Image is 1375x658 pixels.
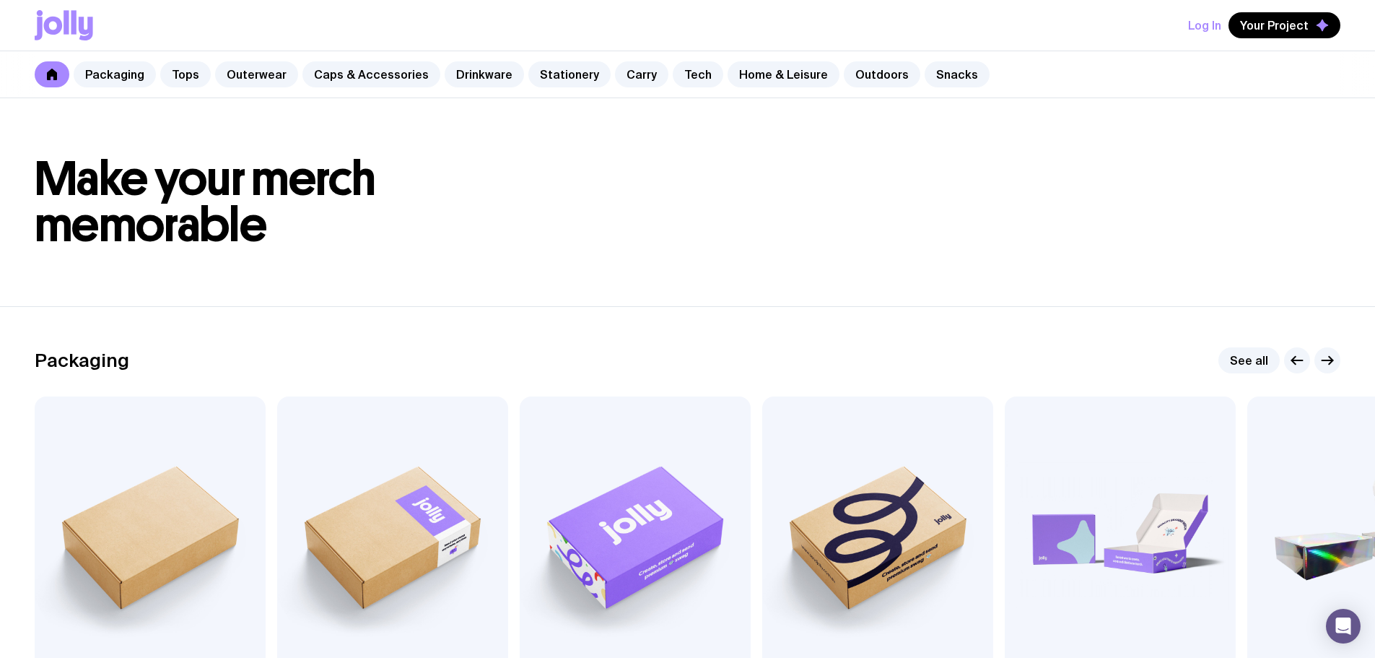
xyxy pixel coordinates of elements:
a: Tops [160,61,211,87]
a: Packaging [74,61,156,87]
a: Caps & Accessories [302,61,440,87]
a: Outdoors [844,61,920,87]
h2: Packaging [35,350,129,371]
div: Open Intercom Messenger [1326,609,1361,644]
button: Your Project [1228,12,1340,38]
span: Make your merch memorable [35,150,376,254]
a: Snacks [925,61,990,87]
a: Home & Leisure [728,61,839,87]
a: See all [1218,347,1280,373]
button: Log In [1188,12,1221,38]
a: Tech [673,61,723,87]
span: Your Project [1240,18,1309,33]
a: Stationery [528,61,611,87]
a: Outerwear [215,61,298,87]
a: Drinkware [445,61,524,87]
a: Carry [615,61,668,87]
